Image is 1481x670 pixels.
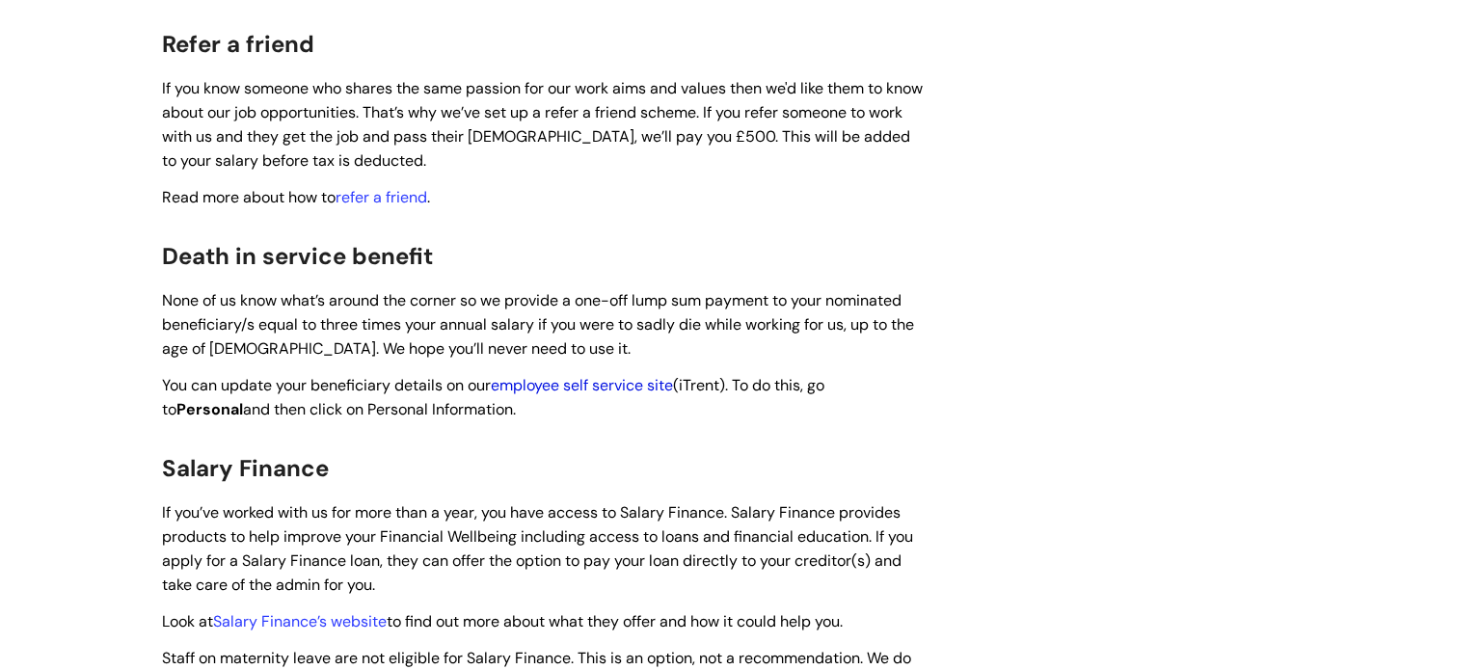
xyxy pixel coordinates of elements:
[162,375,824,419] span: You can update your beneficiary details on our (iTrent). To do this, go to
[162,241,433,271] span: Death in service benefit
[243,399,516,419] span: and then click on Personal Information.
[162,290,914,359] span: None of us know what’s around the corner so we provide a one-off lump sum payment to your nominat...
[176,399,243,419] span: Personal
[336,187,427,207] a: refer a friend
[162,453,329,483] span: Salary Finance
[162,611,843,631] span: Look at to find out more about what they offer and how it could help you.
[162,29,314,59] span: Refer a friend
[491,375,673,395] a: employee self service site
[162,187,430,207] span: Read more about how to .
[213,611,387,631] a: Salary Finance’s website
[162,502,913,594] span: If you’ve worked with us for more than a year, you have access to Salary Finance. Salary Finance ...
[162,78,923,170] span: If you know someone who shares the same passion for our work aims and values then we'd like them ...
